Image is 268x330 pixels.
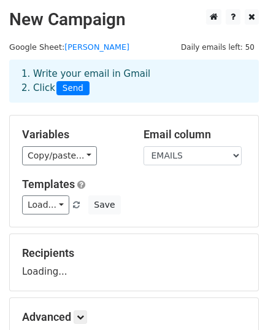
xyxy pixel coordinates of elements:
h5: Recipients [22,246,246,260]
small: Google Sheet: [9,42,129,52]
span: Send [56,81,90,96]
h5: Email column [144,128,247,141]
a: Copy/paste... [22,146,97,165]
button: Save [88,195,120,214]
a: Templates [22,178,75,191]
span: Daily emails left: 50 [177,41,259,54]
a: Daily emails left: 50 [177,42,259,52]
a: Load... [22,195,69,214]
a: [PERSON_NAME] [64,42,129,52]
h2: New Campaign [9,9,259,30]
div: Loading... [22,246,246,278]
div: 1. Write your email in Gmail 2. Click [12,67,256,95]
h5: Advanced [22,310,246,324]
h5: Variables [22,128,125,141]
